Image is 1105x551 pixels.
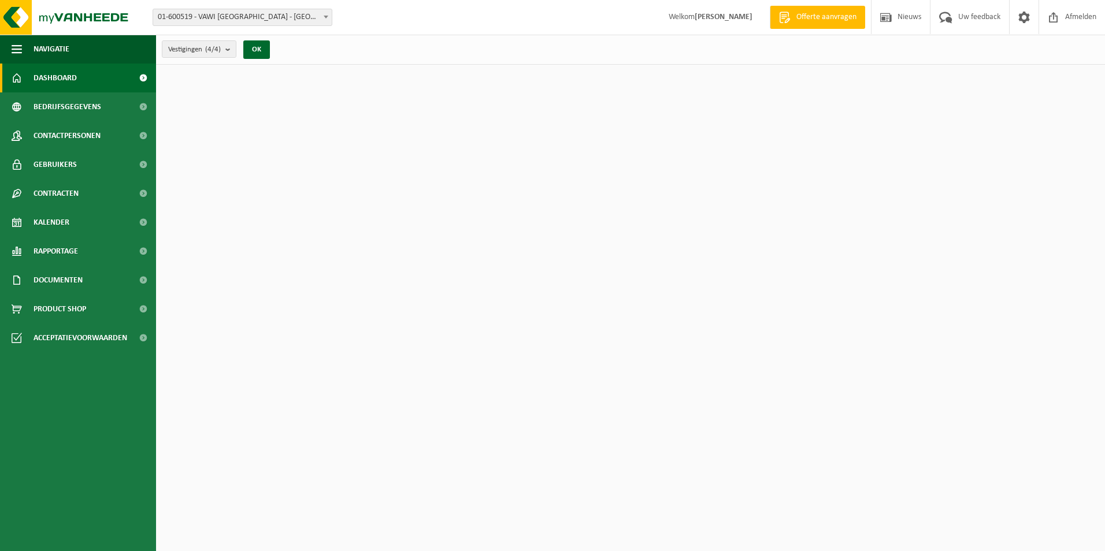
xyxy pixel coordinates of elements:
strong: [PERSON_NAME] [695,13,752,21]
span: Dashboard [34,64,77,92]
span: 01-600519 - VAWI NV - ANTWERPEN [153,9,332,25]
span: Vestigingen [168,41,221,58]
span: Acceptatievoorwaarden [34,323,127,352]
button: Vestigingen(4/4) [162,40,236,58]
span: Product Shop [34,295,86,323]
span: Contactpersonen [34,121,101,150]
span: Offerte aanvragen [793,12,859,23]
span: 01-600519 - VAWI NV - ANTWERPEN [153,9,332,26]
span: Gebruikers [34,150,77,179]
span: Rapportage [34,237,78,266]
button: OK [243,40,270,59]
span: Navigatie [34,35,69,64]
span: Bedrijfsgegevens [34,92,101,121]
span: Contracten [34,179,79,208]
count: (4/4) [205,46,221,53]
a: Offerte aanvragen [770,6,865,29]
span: Kalender [34,208,69,237]
span: Documenten [34,266,83,295]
